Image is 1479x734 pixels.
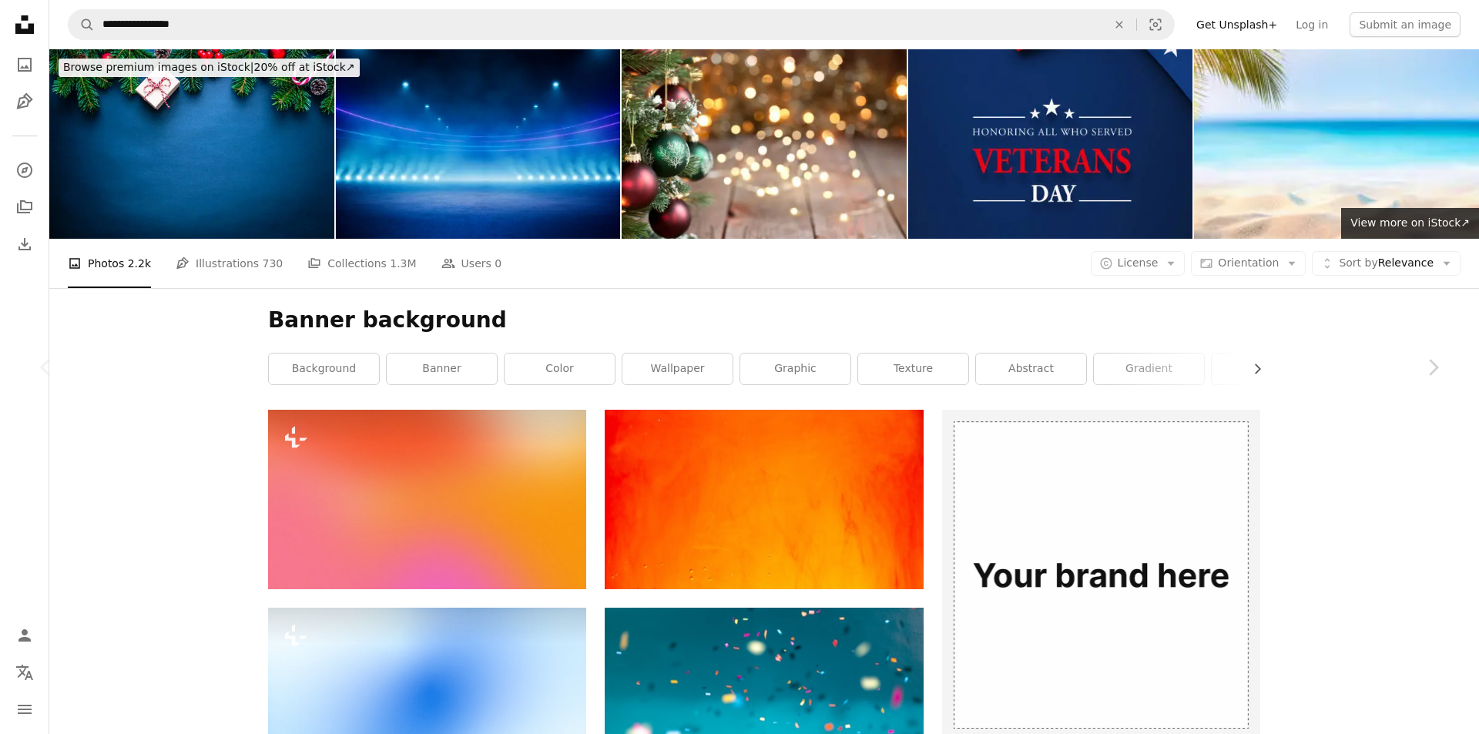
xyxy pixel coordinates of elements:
a: texture [858,354,968,384]
a: Illustrations 730 [176,239,283,288]
img: file-1635990775102-c9800842e1cdimage [942,410,1260,728]
a: wallpaper [622,354,733,384]
span: 20% off at iStock ↗ [63,61,355,73]
img: a blurry image of an orange and pink background [268,410,586,588]
a: a blurry image of an orange and pink background [268,492,586,506]
span: Browse premium images on iStock | [63,61,253,73]
a: View more on iStock↗ [1341,208,1479,239]
a: a blurry image of a blue sky with white clouds [268,689,586,703]
span: 730 [263,255,283,272]
a: background [269,354,379,384]
img: Abstract blue neon stadium background illuminated with lamps on ground. Science, product and spor... [336,49,621,239]
a: Log in [1286,12,1337,37]
img: Christmas Tree, Red and Green Ornaments against a Defocused Lights Background [622,49,907,239]
a: color [505,354,615,384]
button: Menu [9,694,40,725]
a: a close up of a fire with water drops on it [605,492,923,506]
span: View more on iStock ↗ [1350,216,1470,229]
a: Users 0 [441,239,502,288]
a: Photos [9,49,40,80]
a: Download History [9,229,40,260]
a: banner [387,354,497,384]
span: Relevance [1339,256,1434,271]
a: Log in / Sign up [9,620,40,651]
a: Illustrations [9,86,40,117]
button: Search Unsplash [69,10,95,39]
button: Orientation [1191,251,1306,276]
img: a close up of a fire with water drops on it [605,410,923,588]
a: abstract [976,354,1086,384]
a: selective focus photography of multicolored confetti lot [605,706,923,720]
button: Sort byRelevance [1312,251,1461,276]
span: 1.3M [390,255,416,272]
img: Summer Banner - Sunny Sand With Palm Leaves In Tropical Beach [1194,49,1479,239]
a: Explore [9,155,40,186]
span: License [1118,256,1159,269]
a: outdoor [1212,354,1322,384]
span: Sort by [1339,256,1377,269]
form: Find visuals sitewide [68,9,1175,40]
a: Collections [9,192,40,223]
button: Visual search [1137,10,1174,39]
a: Next [1387,293,1479,441]
img: Blue Christmas and New year Holiday frame [49,49,334,239]
span: Orientation [1218,256,1279,269]
button: Submit an image [1350,12,1461,37]
a: Collections 1.3M [307,239,416,288]
a: Browse premium images on iStock|20% off at iStock↗ [49,49,369,86]
h1: Banner background [268,307,1260,334]
button: License [1091,251,1186,276]
a: gradient [1094,354,1204,384]
a: graphic [740,354,850,384]
img: Veteran's Day Concept - Veteran's Day Message Sitting Below Rippled American Flag On Navy Blue Ba... [908,49,1193,239]
button: Language [9,657,40,688]
span: 0 [495,255,501,272]
button: Clear [1102,10,1136,39]
button: scroll list to the right [1243,354,1260,384]
a: Get Unsplash+ [1187,12,1286,37]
